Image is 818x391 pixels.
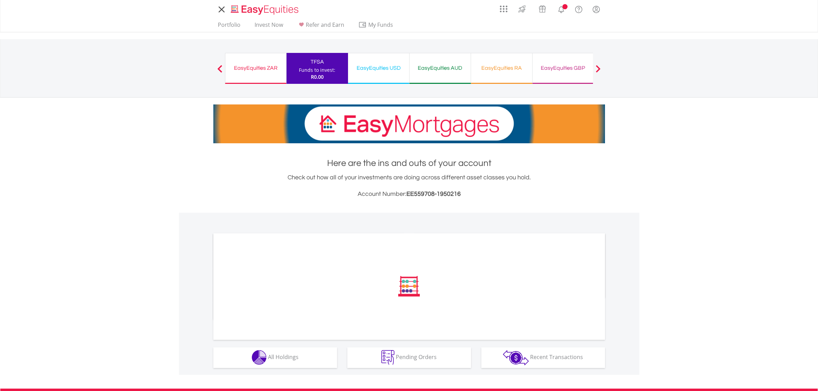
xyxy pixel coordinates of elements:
span: Recent Transactions [530,353,583,361]
div: Funds to invest: [299,67,335,74]
span: My Funds [358,20,403,29]
div: EasyEquities GBP [537,63,590,73]
a: Home page [228,2,301,15]
div: EasyEquities ZAR [229,63,282,73]
button: Pending Orders [347,347,471,368]
a: Invest Now [252,21,286,32]
button: Previous [213,68,227,75]
img: thrive-v2.svg [516,3,528,14]
div: Check out how all of your investments are doing across different asset classes you hold. [213,173,605,199]
a: Refer and Earn [294,21,347,32]
button: All Holdings [213,347,337,368]
img: EasyEquities_Logo.png [229,4,301,15]
a: Vouchers [532,2,552,14]
a: Portfolio [215,21,243,32]
button: Recent Transactions [481,347,605,368]
img: transactions-zar-wht.png [503,350,529,365]
div: EasyEquities USD [352,63,405,73]
img: pending_instructions-wht.png [381,350,394,365]
span: Pending Orders [396,353,437,361]
div: EasyEquities RA [475,63,528,73]
a: AppsGrid [495,2,512,13]
span: EE559708-1950216 [406,191,461,197]
img: EasyMortage Promotion Banner [213,104,605,143]
a: FAQ's and Support [570,2,587,15]
span: R0.00 [311,74,324,80]
a: My Profile [587,2,605,17]
div: TFSA [291,57,344,67]
button: Next [591,68,605,75]
span: Refer and Earn [306,21,344,29]
a: Notifications [552,2,570,15]
img: grid-menu-icon.svg [500,5,507,13]
h3: Account Number: [213,189,605,199]
div: EasyEquities AUD [414,63,467,73]
img: vouchers-v2.svg [537,3,548,14]
h1: Here are the ins and outs of your account [213,157,605,169]
span: All Holdings [268,353,299,361]
img: holdings-wht.png [252,350,267,365]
